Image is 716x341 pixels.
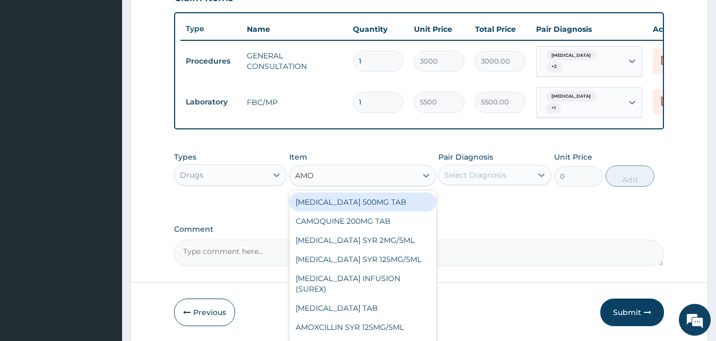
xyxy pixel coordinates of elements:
[546,91,596,102] span: [MEDICAL_DATA]
[600,299,664,326] button: Submit
[174,299,235,326] button: Previous
[174,5,200,31] div: Minimize live chat window
[289,212,436,231] div: CAMOQUINE 200MG TAB
[241,92,348,113] td: FBC/MP
[289,318,436,337] div: AMOXCILLIN SYR 125MG/5ML
[444,170,506,180] div: Select Diagnosis
[289,152,307,162] label: Item
[180,19,241,39] th: Type
[55,59,178,73] div: Chat with us now
[546,62,562,72] span: + 2
[546,50,596,61] span: [MEDICAL_DATA]
[5,228,202,265] textarea: Type your message and hit 'Enter'
[438,152,493,162] label: Pair Diagnosis
[289,299,436,318] div: [MEDICAL_DATA] TAB
[241,19,348,40] th: Name
[546,103,561,113] span: + 1
[289,250,436,269] div: [MEDICAL_DATA] SYR 125MG/5ML
[289,193,436,212] div: [MEDICAL_DATA] 500MG TAB
[180,92,241,112] td: Laboratory
[409,19,470,40] th: Unit Price
[241,45,348,77] td: GENERAL CONSULTATION
[180,51,241,71] td: Procedures
[174,225,665,234] label: Comment
[531,19,648,40] th: Pair Diagnosis
[554,152,592,162] label: Unit Price
[180,170,203,180] div: Drugs
[648,19,701,40] th: Actions
[174,153,196,162] label: Types
[606,165,654,187] button: Add
[20,53,43,80] img: d_794563401_company_1708531726252_794563401
[62,103,146,210] span: We're online!
[289,231,436,250] div: [MEDICAL_DATA] SYR 2MG/5ML
[470,19,531,40] th: Total Price
[289,269,436,299] div: [MEDICAL_DATA] INFUSION (SUREX)
[348,19,409,40] th: Quantity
